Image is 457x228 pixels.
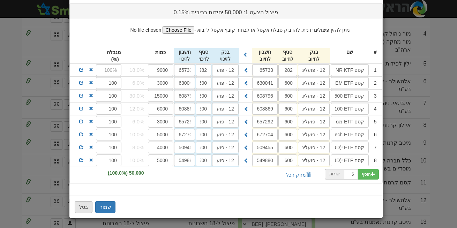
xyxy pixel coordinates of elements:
input: חשבון [252,90,278,102]
input: שם בנק [212,116,239,128]
input: סניף [196,103,211,115]
div: מגבלה (%) [109,48,121,63]
div: 4 [369,105,377,113]
input: שם בנק [298,77,330,89]
input: שם בנק [212,64,239,76]
input: שם בנק [212,154,239,166]
input: סניף [278,142,297,153]
input: חשבון [174,116,195,128]
input: 100% [96,129,121,140]
div: סניף לחיוב [278,48,298,63]
div: 1 [369,66,377,74]
div: חשבון לזיכוי [174,48,195,63]
div: ניתן להזין פיצולים ידנית, להדביק טבלת אקסל או לבחור קובץ אקסל לייבוא - [70,19,382,34]
input: שם בנק [298,64,330,76]
span: 30.0% [129,92,144,99]
input: שם גוף [331,90,369,102]
div: # [369,48,377,56]
input: 100% [96,103,121,115]
input: שם גוף [331,116,369,128]
div: סניף לזיכוי [195,48,212,63]
button: שמור [95,201,115,213]
input: שם גוף [331,129,369,140]
div: כמות [148,48,174,56]
input: שם בנק [298,142,330,153]
input: חשבון [252,154,278,166]
input: 100% [96,64,121,76]
input: סניף [196,142,211,153]
input: שם בנק [298,154,330,166]
div: בנק לזיכוי [212,48,239,63]
input: שם בנק [212,103,239,115]
button: מחק הכל [282,169,315,181]
input: סניף [196,64,211,76]
div: 7 [369,144,377,151]
input: 100% [96,116,121,128]
input: חשבון [174,129,195,140]
input: סניף [196,116,211,128]
input: שם בנק [212,142,239,153]
input: חשבון [252,103,278,115]
div: 3 [369,92,377,100]
span: 18.0% [129,66,144,74]
input: שם בנק [212,129,239,140]
div: 8 [369,157,377,164]
input: סניף [278,129,297,140]
input: שם בנק [212,77,239,89]
div: 5 [369,118,377,126]
input: סניף [278,116,297,128]
span: 12.0% [129,105,144,112]
input: סניף [278,77,297,89]
div: חשבון לחיוב [252,48,278,63]
button: בטל [75,201,92,213]
button: הוסף [358,169,379,180]
input: שם גוף [331,64,369,76]
input: סניף [278,90,297,102]
span: 10.0% [129,131,144,138]
input: חשבון [174,154,195,166]
input: סניף [196,77,211,89]
input: סניף [196,90,211,102]
input: שם בנק [298,90,330,102]
input: שם בנק [298,103,330,115]
h3: פיצול הצעה 1: 50,000 יחידות בריבית 0.15% [153,9,299,16]
input: חשבון [252,116,278,128]
span: 6.0% [132,79,144,86]
input: 100% [96,154,121,166]
input: סניף [278,154,297,166]
input: חשבון [174,90,195,102]
input: חשבון [252,142,278,153]
div: 2 [369,79,377,87]
input: שם בנק [298,116,330,128]
input: שם גוף [331,77,369,89]
input: 100% [96,77,121,89]
input: סניף [278,103,297,115]
input: שם גוף [331,154,369,166]
input: סניף [196,129,211,140]
input: שם בנק [212,90,239,102]
div: בנק לחיוב [298,48,330,63]
span: 6.0% [132,118,144,125]
input: 100% [96,90,121,102]
div: 6 [369,131,377,138]
span: 8.0% [132,144,144,151]
input: סניף [278,64,297,76]
input: שם בנק [298,129,330,140]
input: חשבון [174,64,195,76]
input: שם גוף [331,142,369,153]
input: שם גוף [331,103,369,115]
input: חשבון [252,64,278,76]
small: שורות [329,172,340,176]
span: 10.0% [129,157,144,164]
input: חשבון [252,129,278,140]
div: שם [330,48,369,56]
input: חשבון [252,77,278,89]
input: חשבון [174,142,195,153]
input: 100% [96,142,121,153]
span: 50,000 (100.0%) [104,167,148,178]
input: חשבון [174,77,195,89]
input: חשבון [174,103,195,115]
input: סניף [196,154,211,166]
